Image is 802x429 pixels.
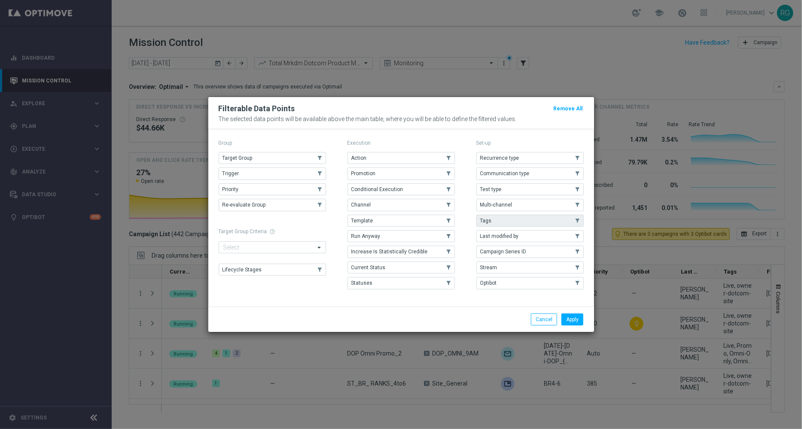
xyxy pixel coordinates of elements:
[219,167,326,180] button: Trigger
[476,215,584,227] button: Tags
[348,277,455,289] button: Statuses
[351,265,386,271] span: Current Status
[561,313,583,326] button: Apply
[351,280,373,286] span: Statuses
[480,170,530,176] span: Communication type
[348,152,455,164] button: Action
[223,155,253,161] span: Target Group
[476,152,584,164] button: Recurrence type
[348,246,455,258] button: Increase Is Statistically Credible
[480,186,502,192] span: Test type
[219,183,326,195] button: Priority
[348,140,455,146] p: Execution
[480,249,527,255] span: Campaign Series ID
[351,202,371,208] span: Channel
[223,186,239,192] span: Priority
[219,228,326,234] h1: Target Group Criteria
[476,199,584,211] button: Multi-channel
[480,233,519,239] span: Last modified by
[348,167,455,180] button: Promotion
[476,246,584,258] button: Campaign Series ID
[351,249,428,255] span: Increase Is Statistically Credible
[476,262,584,274] button: Stream
[476,230,584,242] button: Last modified by
[480,265,497,271] span: Stream
[219,264,326,276] button: Lifecycle Stages
[480,280,497,286] span: Optibot
[351,186,403,192] span: Conditional Execution
[351,170,376,176] span: Promotion
[348,262,455,274] button: Current Status
[476,183,584,195] button: Test type
[219,116,584,122] p: The selected data points will be available above the main table, where you will be able to define...
[219,140,326,146] p: Group
[348,199,455,211] button: Channel
[351,155,367,161] span: Action
[476,140,584,146] p: Set-up
[223,170,239,176] span: Trigger
[348,215,455,227] button: Template
[219,103,295,114] h2: Filterable Data Points
[553,104,584,113] button: Remove All
[351,233,381,239] span: Run Anyway
[476,277,584,289] button: Optibot
[351,218,373,224] span: Template
[476,167,584,180] button: Communication type
[348,230,455,242] button: Run Anyway
[531,313,557,326] button: Cancel
[480,218,492,224] span: Tags
[480,202,512,208] span: Multi-channel
[223,267,262,273] span: Lifecycle Stages
[480,155,519,161] span: Recurrence type
[219,152,326,164] button: Target Group
[270,228,276,234] span: help_outline
[223,202,266,208] span: Re-evaluate Group
[219,199,326,211] button: Re-evaluate Group
[348,183,455,195] button: Conditional Execution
